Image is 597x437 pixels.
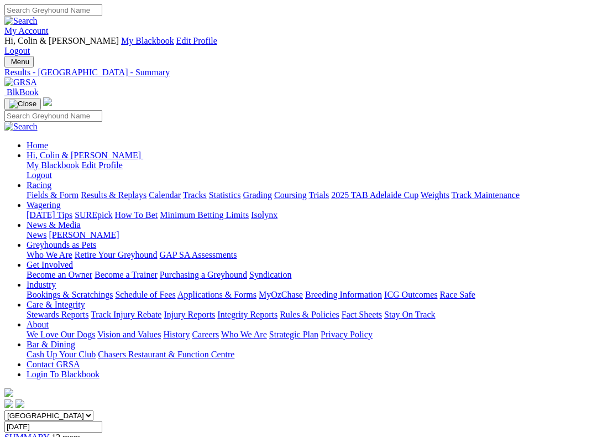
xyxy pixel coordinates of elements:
[97,330,161,339] a: Vision and Values
[27,300,85,309] a: Care & Integrity
[4,56,34,67] button: Toggle navigation
[27,210,72,220] a: [DATE] Tips
[27,330,593,340] div: About
[27,200,61,210] a: Wagering
[164,310,215,319] a: Injury Reports
[27,270,593,280] div: Get Involved
[27,350,593,360] div: Bar & Dining
[27,290,593,300] div: Industry
[121,36,174,45] a: My Blackbook
[4,26,49,35] a: My Account
[331,190,418,200] a: 2025 TAB Adelaide Cup
[27,150,143,160] a: Hi, Colin & [PERSON_NAME]
[4,421,102,433] input: Select date
[43,97,52,106] img: logo-grsa-white.png
[27,290,113,299] a: Bookings & Scratchings
[4,4,102,16] input: Search
[27,270,92,279] a: Become an Owner
[4,122,38,132] img: Search
[4,110,102,122] input: Search
[27,190,78,200] a: Fields & Form
[75,250,158,259] a: Retire Your Greyhound
[27,230,46,240] a: News
[384,310,435,319] a: Stay On Track
[27,360,80,369] a: Contact GRSA
[384,290,437,299] a: ICG Outcomes
[163,330,190,339] a: History
[4,36,593,56] div: My Account
[115,210,158,220] a: How To Bet
[342,310,382,319] a: Fact Sheets
[305,290,382,299] a: Breeding Information
[160,210,249,220] a: Minimum Betting Limits
[4,388,13,397] img: logo-grsa-white.png
[27,340,75,349] a: Bar & Dining
[452,190,520,200] a: Track Maintenance
[27,310,88,319] a: Stewards Reports
[209,190,241,200] a: Statistics
[27,230,593,240] div: News & Media
[91,310,161,319] a: Track Injury Rebate
[115,290,175,299] a: Schedule of Fees
[27,370,99,379] a: Login To Blackbook
[280,310,339,319] a: Rules & Policies
[27,250,593,260] div: Greyhounds as Pets
[251,210,277,220] a: Isolynx
[27,210,593,220] div: Wagering
[27,320,49,329] a: About
[192,330,219,339] a: Careers
[27,190,593,200] div: Racing
[160,270,247,279] a: Purchasing a Greyhound
[75,210,112,220] a: SUREpick
[4,46,30,55] a: Logout
[27,240,96,249] a: Greyhounds as Pets
[27,180,51,190] a: Racing
[11,58,29,66] span: Menu
[259,290,303,299] a: MyOzChase
[183,190,207,200] a: Tracks
[82,160,123,170] a: Edit Profile
[221,330,267,339] a: Who We Are
[27,250,72,259] a: Who We Are
[149,190,181,200] a: Calendar
[4,98,41,110] button: Toggle navigation
[217,310,277,319] a: Integrity Reports
[4,399,13,408] img: facebook.svg
[4,87,39,97] a: BlkBook
[27,141,48,150] a: Home
[4,16,38,26] img: Search
[27,220,81,230] a: News & Media
[49,230,119,240] a: [PERSON_NAME]
[160,250,237,259] a: GAP SA Assessments
[439,290,475,299] a: Race Safe
[321,330,373,339] a: Privacy Policy
[4,36,119,45] span: Hi, Colin & [PERSON_NAME]
[421,190,449,200] a: Weights
[27,260,73,269] a: Get Involved
[4,67,593,77] a: Results - [GEOGRAPHIC_DATA] - Summary
[243,190,272,200] a: Grading
[95,270,158,279] a: Become a Trainer
[177,290,256,299] a: Applications & Forms
[27,160,593,180] div: Hi, Colin & [PERSON_NAME]
[81,190,146,200] a: Results & Replays
[274,190,307,200] a: Coursing
[269,330,318,339] a: Strategic Plan
[9,100,36,108] img: Close
[27,160,80,170] a: My Blackbook
[27,170,52,180] a: Logout
[27,150,141,160] span: Hi, Colin & [PERSON_NAME]
[27,310,593,320] div: Care & Integrity
[308,190,329,200] a: Trials
[98,350,234,359] a: Chasers Restaurant & Function Centre
[249,270,291,279] a: Syndication
[4,77,37,87] img: GRSA
[176,36,217,45] a: Edit Profile
[27,330,95,339] a: We Love Our Dogs
[15,399,24,408] img: twitter.svg
[27,280,56,289] a: Industry
[7,87,39,97] span: BlkBook
[27,350,96,359] a: Cash Up Your Club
